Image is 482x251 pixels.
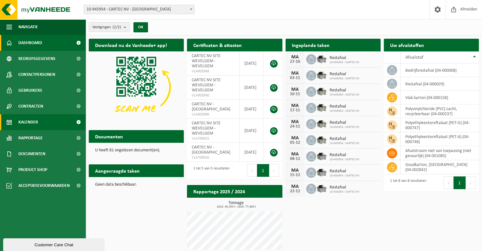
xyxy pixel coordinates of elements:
[89,51,184,123] img: Download de VHEPlus App
[187,185,251,197] h2: Rapportage 2025 / 2024
[192,54,221,69] span: CARTEC NV SITE WEVELGEM - WEVELGEM
[289,168,301,173] div: MA
[240,119,264,143] td: [DATE]
[443,176,453,189] button: Previous
[330,174,360,178] span: 10-945954 - CARTEC NV
[289,119,301,124] div: MA
[192,69,235,74] span: VLA903988
[330,104,360,109] span: Restafval
[330,136,360,142] span: Restafval
[466,176,476,189] button: Next
[401,104,479,118] td: polyvinylchloride (PVC) zacht, recycleerbaar (04-000237)
[89,164,146,177] h2: Aangevraagde taken
[289,87,301,92] div: MA
[192,155,235,160] span: VLA709656
[18,51,55,67] span: Bedrijfsgegevens
[384,39,430,51] h2: Uw afvalstoffen
[190,163,229,177] div: 1 tot 5 van 5 resultaten
[316,86,327,96] img: WB-5000-GAL-GY-01
[316,150,327,161] img: WB-5000-GAL-GY-01
[18,162,47,178] span: Product Shop
[289,124,301,129] div: 24-11
[289,71,301,76] div: MA
[235,197,282,210] a: Bekijk rapportage
[401,160,479,174] td: goudkarton, [GEOGRAPHIC_DATA] (04-002842)
[316,53,327,64] img: WB-5000-GAL-GY-01
[257,164,269,177] button: 1
[330,88,360,93] span: Restafval
[330,120,360,125] span: Restafval
[387,176,426,190] div: 1 tot 8 van 8 resultaten
[286,39,336,51] h2: Ingeplande taken
[330,77,360,81] span: 10-945954 - CARTEC NV
[316,167,327,177] img: WB-5000-GAL-GY-01
[330,190,360,194] span: 10-945954 - CARTEC NV
[92,23,121,32] span: Vestigingen
[18,67,55,83] span: Contactpersonen
[289,157,301,161] div: 08-12
[330,125,360,129] span: 10-945954 - CARTEC NV
[405,55,423,60] span: Afvalstof
[330,56,360,61] span: Restafval
[316,134,327,145] img: WB-5000-GAL-GY-01
[192,121,221,136] span: CARTEC NV SITE WEVELGEM - WEVELGEM
[240,51,264,76] td: [DATE]
[330,109,360,113] span: 10-945954 - CARTEC NV
[192,78,221,93] span: CARTEC NV SITE WEVELGEM - WEVELGEM
[289,152,301,157] div: MA
[316,69,327,80] img: WB-5000-GAL-GY-01
[453,176,466,189] button: 1
[289,76,301,80] div: 03-11
[289,135,301,141] div: MA
[401,63,479,77] td: bedrijfsrestafval (04-000008)
[316,183,327,194] img: WB-5000-GAL-GY-01
[18,130,43,146] span: Rapportage
[84,5,194,14] span: 10-945954 - CARTEC NV - VLEZENBEEK
[133,22,148,32] button: OK
[190,205,282,208] span: 2024: 36,355 t - 2025: 77,800 t
[192,102,230,112] span: CARTEC NV - [GEOGRAPHIC_DATA]
[330,93,360,97] span: 10-945954 - CARTEC NV
[269,164,279,177] button: Next
[112,25,121,29] count: (2/2)
[289,141,301,145] div: 01-12
[289,189,301,194] div: 22-12
[330,61,360,64] span: 10-945954 - CARTEC NV
[18,19,38,35] span: Navigatie
[3,237,106,251] iframe: chat widget
[18,35,42,51] span: Dashboard
[330,153,360,158] span: Restafval
[330,185,360,190] span: Restafval
[330,142,360,145] span: 10-945954 - CARTEC NV
[289,184,301,189] div: MA
[289,108,301,113] div: 17-11
[18,146,45,162] span: Documenten
[330,169,360,174] span: Restafval
[401,91,479,104] td: vlak karton (04-000158)
[89,22,130,32] button: Vestigingen(2/2)
[95,182,177,187] p: Geen data beschikbaar.
[330,72,360,77] span: Restafval
[289,173,301,177] div: 15-12
[18,83,42,98] span: Gebruikers
[289,55,301,60] div: MA
[401,132,479,146] td: polyethyleentereftalaat (PET-A) (04-000748)
[89,39,173,51] h2: Download nu de Vanheede+ app!
[240,100,264,119] td: [DATE]
[190,201,282,208] h3: Tonnage
[401,77,479,91] td: restafval (04-000029)
[18,178,70,194] span: Acceptatievoorwaarden
[240,76,264,100] td: [DATE]
[316,118,327,129] img: WB-5000-GAL-GY-01
[401,146,479,160] td: afvalstroom niet van toepassing (niet gevaarlijk) (04-001085)
[289,60,301,64] div: 27-10
[247,164,257,177] button: Previous
[192,93,235,98] span: VLA903990
[401,118,479,132] td: polyethyleentereftalaat (PET-G) (04-000747)
[192,112,235,117] span: VLA903989
[289,92,301,96] div: 10-11
[95,148,177,153] p: U heeft 81 ongelezen document(en).
[187,39,248,51] h2: Certificaten & attesten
